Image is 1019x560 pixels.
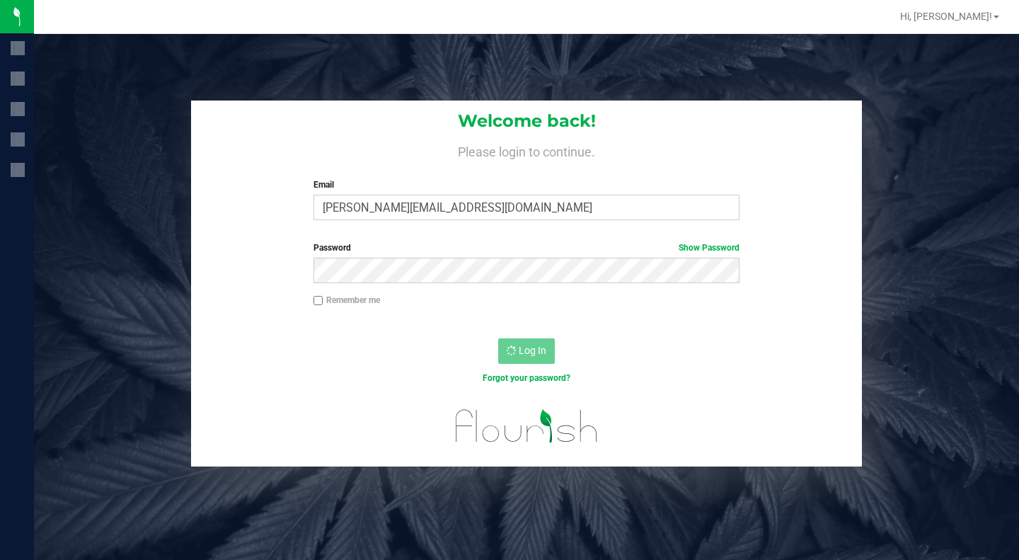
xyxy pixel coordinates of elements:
button: Log In [498,338,555,364]
input: Remember me [313,296,323,306]
a: Show Password [679,243,739,253]
span: Hi, [PERSON_NAME]! [900,11,992,22]
h1: Welcome back! [191,112,862,130]
img: flourish_logo.svg [443,399,611,453]
label: Remember me [313,294,380,307]
h4: Please login to continue. [191,142,862,159]
label: Email [313,178,739,191]
span: Log In [519,345,546,356]
a: Forgot your password? [483,373,570,383]
span: Password [313,243,351,253]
